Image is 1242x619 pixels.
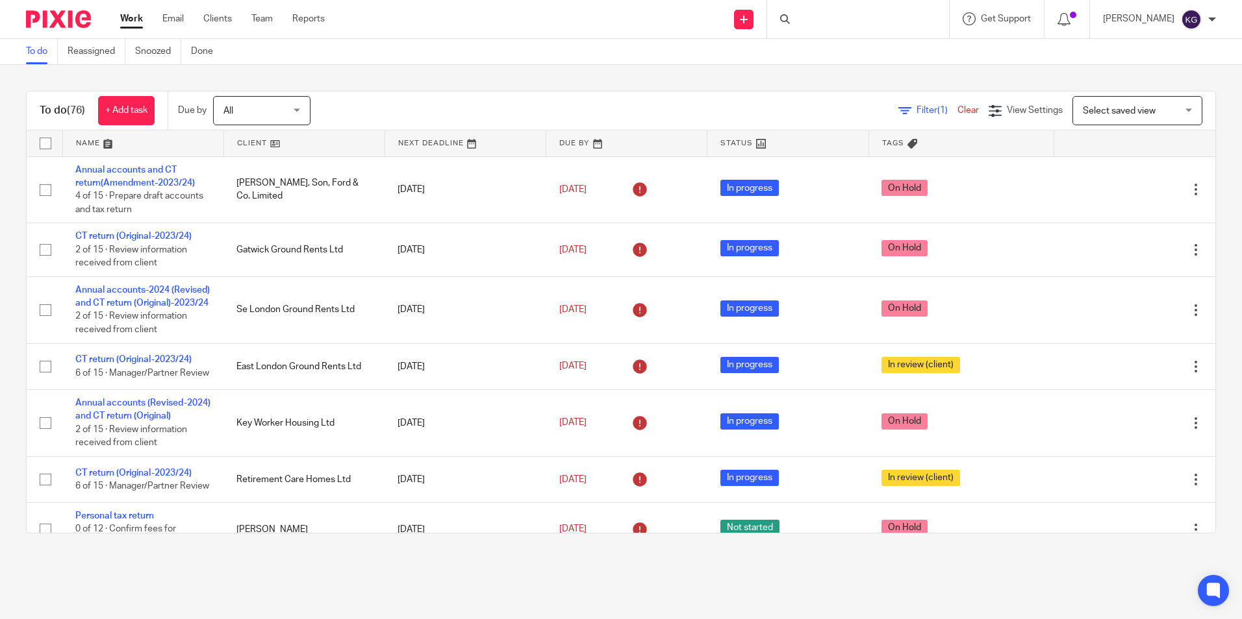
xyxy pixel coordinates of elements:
[75,481,209,491] span: 6 of 15 · Manager/Partner Review
[385,389,546,456] td: [DATE]
[26,39,58,64] a: To do
[223,343,385,389] td: East London Ground Rents Ltd
[68,39,125,64] a: Reassigned
[67,105,85,115] span: (76)
[720,470,779,486] span: In progress
[720,357,779,373] span: In progress
[881,180,928,196] span: On Hold
[559,525,587,534] span: [DATE]
[162,12,184,25] a: Email
[75,468,192,478] a: CT return (Original-2023/24)
[881,520,928,536] span: On Hold
[1181,9,1202,30] img: svg%3E
[1103,12,1174,25] p: [PERSON_NAME]
[40,104,85,117] h1: To do
[385,456,546,502] td: [DATE]
[223,456,385,502] td: Retirement Care Homes Ltd
[98,96,155,125] a: + Add task
[75,245,187,268] span: 2 of 15 · Review information received from client
[917,106,957,115] span: Filter
[223,389,385,456] td: Key Worker Housing Ltd
[75,511,154,520] a: Personal tax return
[223,156,385,223] td: [PERSON_NAME], Son, Ford & Co. Limited
[75,312,187,335] span: 2 of 15 · Review information received from client
[559,305,587,314] span: [DATE]
[881,357,960,373] span: In review (client)
[75,425,187,448] span: 2 of 15 · Review information received from client
[937,106,948,115] span: (1)
[559,362,587,371] span: [DATE]
[981,14,1031,23] span: Get Support
[385,503,546,556] td: [DATE]
[75,369,209,378] span: 6 of 15 · Manager/Partner Review
[203,12,232,25] a: Clients
[223,503,385,556] td: [PERSON_NAME]
[559,475,587,484] span: [DATE]
[1007,106,1063,115] span: View Settings
[120,12,143,25] a: Work
[559,245,587,254] span: [DATE]
[720,300,779,317] span: In progress
[135,39,181,64] a: Snoozed
[75,191,203,214] span: 4 of 15 · Prepare draft accounts and tax return
[720,520,779,536] span: Not started
[385,343,546,389] td: [DATE]
[881,413,928,430] span: On Hold
[251,12,273,25] a: Team
[720,240,779,256] span: In progress
[957,106,979,115] a: Clear
[223,276,385,343] td: Se London Ground Rents Ltd
[75,232,192,241] a: CT return (Original-2023/24)
[178,104,207,117] p: Due by
[1083,106,1156,115] span: Select saved view
[881,240,928,256] span: On Hold
[75,355,192,364] a: CT return (Original-2023/24)
[720,180,779,196] span: In progress
[223,106,233,115] span: All
[385,156,546,223] td: [DATE]
[385,276,546,343] td: [DATE]
[882,140,904,147] span: Tags
[75,525,210,548] span: 0 of 12 · Confirm fees for Previous Year Paid with Accounts
[223,223,385,276] td: Gatwick Ground Rents Ltd
[881,470,960,486] span: In review (client)
[191,39,223,64] a: Done
[75,165,195,188] a: Annual accounts and CT return(Amendment-2023/24)
[75,285,210,308] a: Annual accounts-2024 (Revised) and CT return (Original)-2023/24
[75,398,210,420] a: Annual accounts (Revised-2024) and CT return (Original)
[292,12,325,25] a: Reports
[720,413,779,430] span: In progress
[26,10,91,28] img: Pixie
[385,223,546,276] td: [DATE]
[881,300,928,317] span: On Hold
[559,419,587,428] span: [DATE]
[559,185,587,194] span: [DATE]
